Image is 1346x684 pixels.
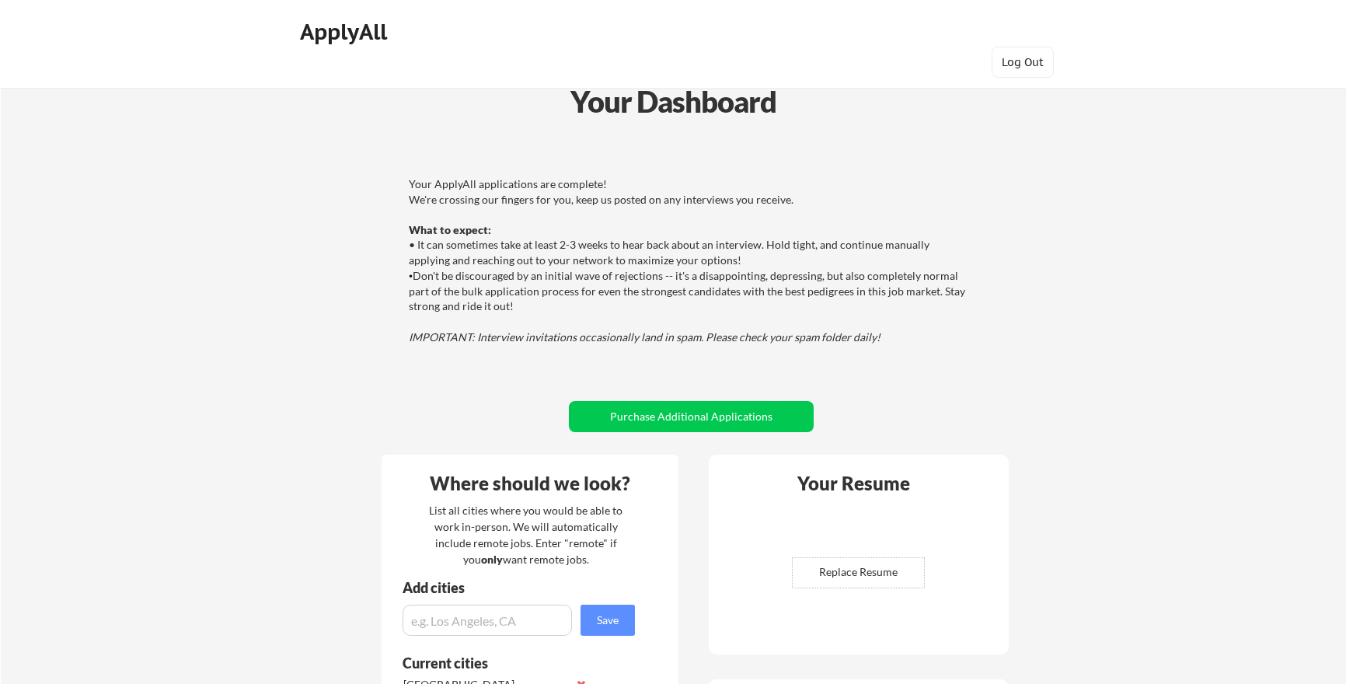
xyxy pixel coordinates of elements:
[403,605,572,636] input: e.g. Los Angeles, CA
[992,47,1054,78] button: Log Out
[385,474,675,493] div: Where should we look?
[409,270,413,282] font: •
[409,330,880,344] em: IMPORTANT: Interview invitations occasionally land in spam. Please check your spam folder daily!
[581,605,635,636] button: Save
[403,581,639,595] div: Add cities
[403,656,618,670] div: Current cities
[2,79,1346,124] div: Your Dashboard
[409,223,491,236] strong: What to expect:
[481,553,503,566] strong: only
[409,176,969,344] div: Your ApplyAll applications are complete! We're crossing our fingers for you, keep us posted on an...
[776,474,930,493] div: Your Resume
[569,401,814,432] button: Purchase Additional Applications
[300,19,392,45] div: ApplyAll
[419,502,633,567] div: List all cities where you would be able to work in-person. We will automatically include remote j...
